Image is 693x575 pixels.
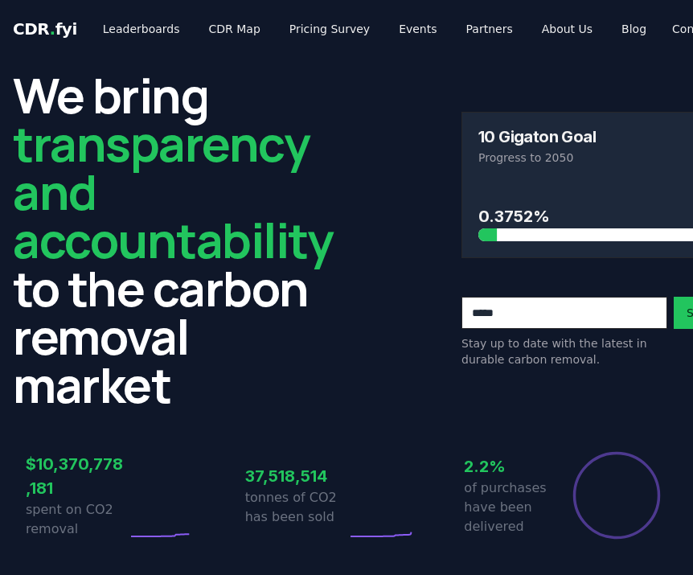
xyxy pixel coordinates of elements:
p: of purchases have been delivered [464,478,565,536]
a: Partners [453,14,526,43]
h3: $10,370,778,181 [26,452,127,500]
p: tonnes of CO2 has been sold [245,488,346,527]
span: . [50,19,55,39]
h2: We bring to the carbon removal market [13,71,333,409]
a: Pricing Survey [277,14,383,43]
nav: Main [90,14,659,43]
h3: 2.2% [464,454,565,478]
p: spent on CO2 removal [26,500,127,539]
a: About Us [529,14,605,43]
a: Events [386,14,449,43]
h3: 10 Gigaton Goal [478,129,596,145]
span: CDR fyi [13,19,77,39]
a: Blog [609,14,659,43]
a: CDR.fyi [13,18,77,40]
a: CDR Map [196,14,273,43]
div: Percentage of sales delivered [572,450,662,540]
p: Stay up to date with the latest in durable carbon removal. [461,335,667,368]
a: Leaderboards [90,14,193,43]
h3: 37,518,514 [245,464,346,488]
span: transparency and accountability [13,110,333,273]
